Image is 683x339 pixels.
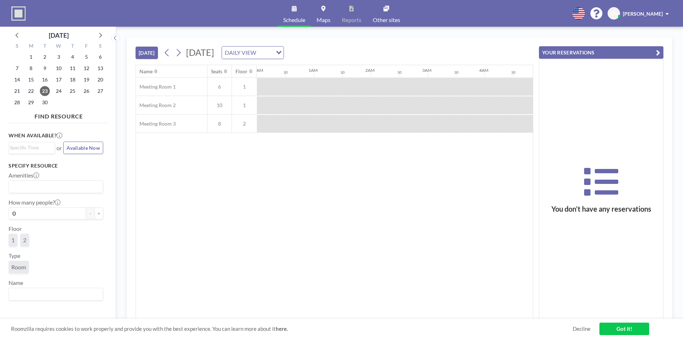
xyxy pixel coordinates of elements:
[95,52,105,62] span: Saturday, September 6, 2025
[9,252,20,259] label: Type
[252,68,263,73] div: 12AM
[26,63,36,73] span: Monday, September 8, 2025
[9,181,103,193] div: Search for option
[9,225,22,232] label: Floor
[68,52,78,62] span: Thursday, September 4, 2025
[12,86,22,96] span: Sunday, September 21, 2025
[67,145,100,151] span: Available Now
[308,68,318,73] div: 1AM
[10,182,99,191] input: Search for option
[9,163,103,169] h3: Specify resource
[222,47,284,59] div: Search for option
[207,102,232,108] span: 10
[340,70,345,75] div: 30
[10,42,24,51] div: S
[373,17,400,23] span: Other sites
[26,52,36,62] span: Monday, September 1, 2025
[65,42,79,51] div: T
[81,52,91,62] span: Friday, September 5, 2025
[232,121,257,127] span: 2
[23,237,26,244] span: 2
[40,52,50,62] span: Tuesday, September 2, 2025
[24,42,38,51] div: M
[40,75,50,85] span: Tuesday, September 16, 2025
[454,70,459,75] div: 30
[86,207,95,219] button: -
[186,47,214,58] span: [DATE]
[26,75,36,85] span: Monday, September 15, 2025
[623,11,663,17] span: [PERSON_NAME]
[9,199,60,206] label: How many people?
[81,63,91,73] span: Friday, September 12, 2025
[54,86,64,96] span: Wednesday, September 24, 2025
[26,86,36,96] span: Monday, September 22, 2025
[11,325,573,332] span: Roomzilla requires cookies to work properly and provide you with the best experience. You can lea...
[232,102,257,108] span: 1
[397,70,402,75] div: 30
[95,75,105,85] span: Saturday, September 20, 2025
[81,75,91,85] span: Friday, September 19, 2025
[54,75,64,85] span: Wednesday, September 17, 2025
[539,205,663,213] h3: You don’t have any reservations
[95,63,105,73] span: Saturday, September 13, 2025
[479,68,488,73] div: 4AM
[136,121,176,127] span: Meeting Room 3
[207,121,232,127] span: 8
[93,42,107,51] div: S
[235,68,248,75] div: Floor
[136,47,158,59] button: [DATE]
[54,63,64,73] span: Wednesday, September 10, 2025
[11,6,26,21] img: organization-logo
[9,279,23,286] label: Name
[9,172,39,179] label: Amenities
[12,97,22,107] span: Sunday, September 28, 2025
[365,68,375,73] div: 2AM
[422,68,431,73] div: 3AM
[11,264,26,271] span: Room
[9,142,55,153] div: Search for option
[10,290,99,299] input: Search for option
[207,84,232,90] span: 6
[139,68,153,75] div: Name
[136,102,176,108] span: Meeting Room 2
[276,325,288,332] a: here.
[79,42,93,51] div: F
[40,63,50,73] span: Tuesday, September 9, 2025
[539,46,663,59] button: YOUR RESERVATIONS
[40,97,50,107] span: Tuesday, September 30, 2025
[68,86,78,96] span: Thursday, September 25, 2025
[511,70,515,75] div: 30
[54,52,64,62] span: Wednesday, September 3, 2025
[342,17,361,23] span: Reports
[12,63,22,73] span: Sunday, September 7, 2025
[10,144,51,152] input: Search for option
[38,42,52,51] div: T
[284,70,288,75] div: 30
[136,84,176,90] span: Meeting Room 1
[81,86,91,96] span: Friday, September 26, 2025
[211,68,222,75] div: Seats
[26,97,36,107] span: Monday, September 29, 2025
[258,48,272,57] input: Search for option
[95,86,105,96] span: Saturday, September 27, 2025
[95,207,103,219] button: +
[232,84,257,90] span: 1
[68,63,78,73] span: Thursday, September 11, 2025
[40,86,50,96] span: Tuesday, September 23, 2025
[11,237,15,244] span: 1
[610,10,618,17] span: CN
[223,48,258,57] span: DAILY VIEW
[52,42,66,51] div: W
[9,288,103,300] div: Search for option
[49,30,69,40] div: [DATE]
[9,110,109,120] h4: FIND RESOURCE
[68,75,78,85] span: Thursday, September 18, 2025
[283,17,305,23] span: Schedule
[12,75,22,85] span: Sunday, September 14, 2025
[599,323,649,335] a: Got it!
[573,325,591,332] a: Decline
[317,17,330,23] span: Maps
[63,142,103,154] button: Available Now
[57,144,62,152] span: or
